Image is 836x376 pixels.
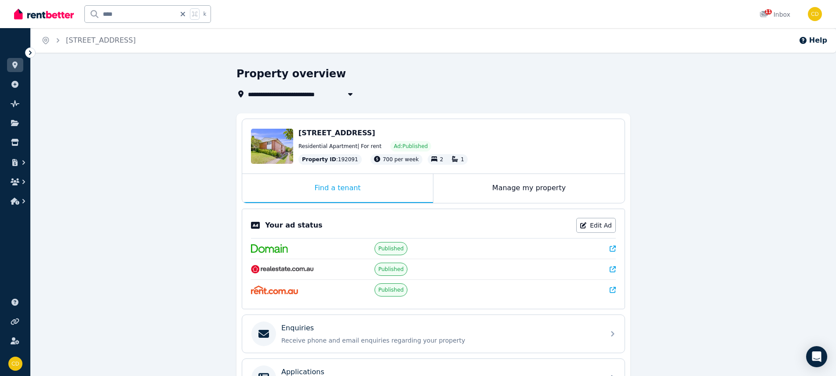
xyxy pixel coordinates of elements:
[576,218,616,233] a: Edit Ad
[378,266,404,273] span: Published
[242,174,433,203] div: Find a tenant
[251,265,314,274] img: RealEstate.com.au
[302,156,336,163] span: Property ID
[281,336,600,345] p: Receive phone and email enquiries regarding your property
[378,245,404,252] span: Published
[383,156,419,163] span: 700 per week
[799,35,827,46] button: Help
[265,220,322,231] p: Your ad status
[14,7,74,21] img: RentBetter
[765,9,772,14] span: 11
[461,156,464,163] span: 1
[298,129,375,137] span: [STREET_ADDRESS]
[298,143,382,150] span: Residential Apartment | For rent
[281,323,314,333] p: Enquiries
[66,36,136,44] a: [STREET_ADDRESS]
[433,174,625,203] div: Manage my property
[242,315,625,353] a: EnquiriesReceive phone and email enquiries regarding your property
[298,154,362,165] div: : 192091
[378,286,404,293] span: Published
[806,346,827,367] div: Open Intercom Messenger
[8,357,22,371] img: Chris Dimitropoulos
[394,143,428,150] span: Ad: Published
[440,156,443,163] span: 2
[808,7,822,21] img: Chris Dimitropoulos
[236,67,346,81] h1: Property overview
[760,10,790,19] div: Inbox
[31,28,146,53] nav: Breadcrumb
[251,244,288,253] img: Domain.com.au
[203,11,206,18] span: k
[251,286,298,294] img: Rent.com.au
